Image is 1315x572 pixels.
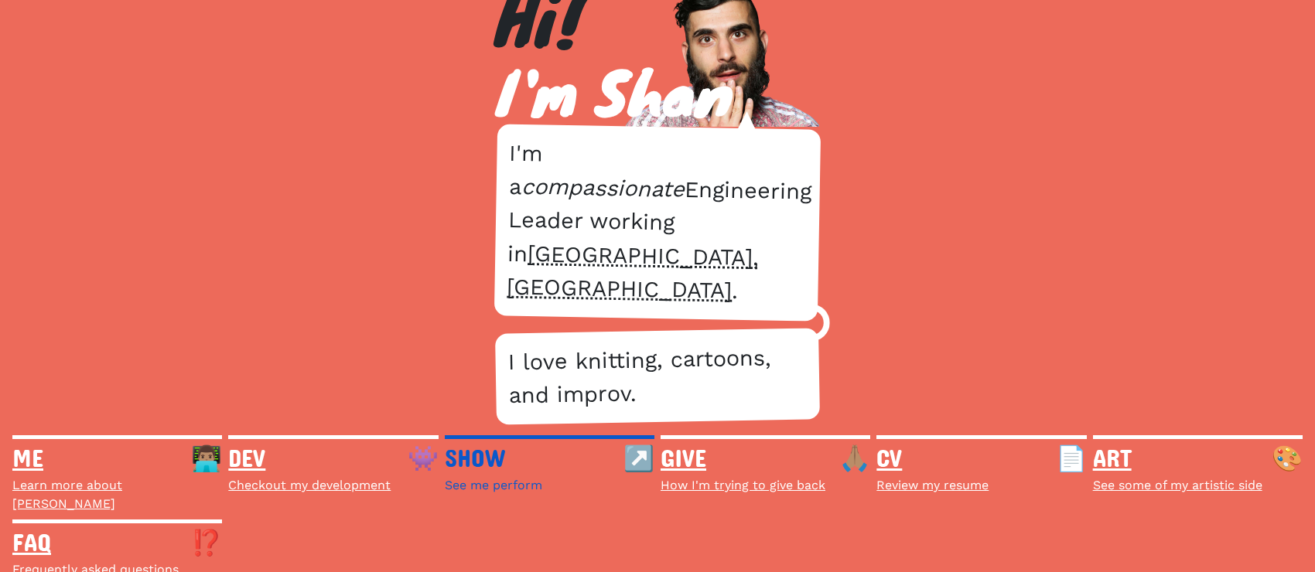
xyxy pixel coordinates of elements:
[445,439,654,476] em: SHOW
[661,435,870,495] a: GIVE How I'm trying to give back
[445,478,542,492] span: See me perform
[1093,478,1262,492] span: See some of my artistic side
[876,435,1086,495] a: CV Review my resume
[876,439,1086,476] em: CV
[521,173,685,203] em: compassionate
[661,478,825,492] span: How I'm trying to give back
[496,57,819,128] small: pronounced likes Sean
[228,439,438,476] em: DEV
[12,439,222,476] em: ME
[445,435,654,495] a: SHOW See me perform
[495,329,820,426] p: I love knitting, cartoons, and improv.
[228,478,391,492] span: Checkout my development
[12,435,222,513] a: ME Learn more about [PERSON_NAME]
[1093,435,1303,495] a: ART See some of my artistic side
[12,523,222,560] em: FAQ
[228,435,438,495] a: DEV Checkout my development
[661,439,870,476] em: GIVE
[494,124,821,322] p: I'm a Engineering Leader working in .
[876,478,989,492] span: Review my resume
[1093,439,1303,476] em: ART
[12,478,122,511] span: Learn more about [PERSON_NAME]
